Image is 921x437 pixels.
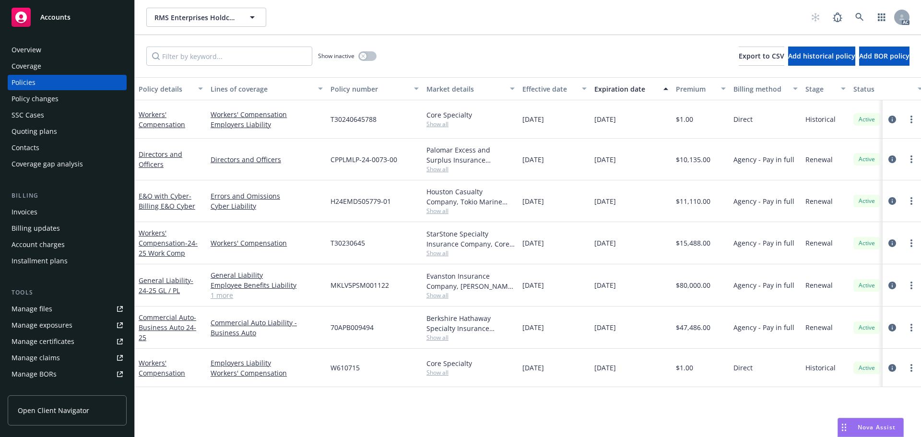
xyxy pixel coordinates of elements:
[211,318,323,338] a: Commercial Auto Liability - Business Auto
[8,4,127,31] a: Accounts
[733,114,753,124] span: Direct
[426,249,515,257] span: Show all
[906,154,917,165] a: more
[788,51,855,60] span: Add historical policy
[522,363,544,373] span: [DATE]
[676,84,715,94] div: Premium
[906,237,917,249] a: more
[8,318,127,333] span: Manage exposures
[733,238,794,248] span: Agency - Pay in full
[8,350,127,366] a: Manage claims
[12,383,84,398] div: Summary of insurance
[331,196,391,206] span: H24EMD505779-01
[211,201,323,211] a: Cyber Liability
[594,114,616,124] span: [DATE]
[859,51,909,60] span: Add BOR policy
[12,334,74,349] div: Manage certificates
[8,42,127,58] a: Overview
[318,52,354,60] span: Show inactive
[733,196,794,206] span: Agency - Pay in full
[331,114,377,124] span: T30240645788
[676,114,693,124] span: $1.00
[135,77,207,100] button: Policy details
[886,237,898,249] a: circleInformation
[139,191,195,211] a: E&O with Cyber
[857,115,876,124] span: Active
[850,8,869,27] a: Search
[857,197,876,205] span: Active
[857,364,876,372] span: Active
[906,195,917,207] a: more
[872,8,891,27] a: Switch app
[331,322,374,332] span: 70APB009494
[426,165,515,173] span: Show all
[154,12,237,23] span: RMS Enterprises Holdco, LLC
[519,77,590,100] button: Effective date
[8,75,127,90] a: Policies
[858,423,896,431] span: Nova Assist
[331,154,397,165] span: CPPLMLP-24-0073-00
[805,280,833,290] span: Renewal
[331,363,360,373] span: W610715
[12,318,72,333] div: Manage exposures
[594,196,616,206] span: [DATE]
[139,84,192,94] div: Policy details
[8,107,127,123] a: SSC Cases
[906,362,917,374] a: more
[828,8,847,27] a: Report a Bug
[8,221,127,236] a: Billing updates
[8,59,127,74] a: Coverage
[12,204,37,220] div: Invoices
[12,221,60,236] div: Billing updates
[522,154,544,165] span: [DATE]
[211,154,323,165] a: Directors and Officers
[8,191,127,201] div: Billing
[12,237,65,252] div: Account charges
[139,358,185,378] a: Workers' Compensation
[522,84,576,94] div: Effective date
[211,290,323,300] a: 1 more
[12,301,52,317] div: Manage files
[12,124,57,139] div: Quoting plans
[426,291,515,299] span: Show all
[8,253,127,269] a: Installment plans
[211,84,312,94] div: Lines of coverage
[802,77,850,100] button: Stage
[8,366,127,382] a: Manage BORs
[146,47,312,66] input: Filter by keyword...
[211,358,323,368] a: Employers Liability
[853,84,912,94] div: Status
[733,322,794,332] span: Agency - Pay in full
[12,107,44,123] div: SSC Cases
[139,110,185,129] a: Workers' Compensation
[594,363,616,373] span: [DATE]
[331,84,408,94] div: Policy number
[8,301,127,317] a: Manage files
[857,239,876,248] span: Active
[594,154,616,165] span: [DATE]
[8,288,127,297] div: Tools
[522,196,544,206] span: [DATE]
[8,124,127,139] a: Quoting plans
[426,84,504,94] div: Market details
[594,84,658,94] div: Expiration date
[139,276,193,295] span: - 24-25 GL / PL
[805,114,836,124] span: Historical
[676,363,693,373] span: $1.00
[886,154,898,165] a: circleInformation
[12,140,39,155] div: Contacts
[12,59,41,74] div: Coverage
[426,368,515,377] span: Show all
[8,204,127,220] a: Invoices
[207,77,327,100] button: Lines of coverage
[857,155,876,164] span: Active
[838,418,904,437] button: Nova Assist
[522,322,544,332] span: [DATE]
[788,47,855,66] button: Add historical policy
[211,368,323,378] a: Workers' Compensation
[426,333,515,342] span: Show all
[859,47,909,66] button: Add BOR policy
[886,362,898,374] a: circleInformation
[733,154,794,165] span: Agency - Pay in full
[426,110,515,120] div: Core Specialty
